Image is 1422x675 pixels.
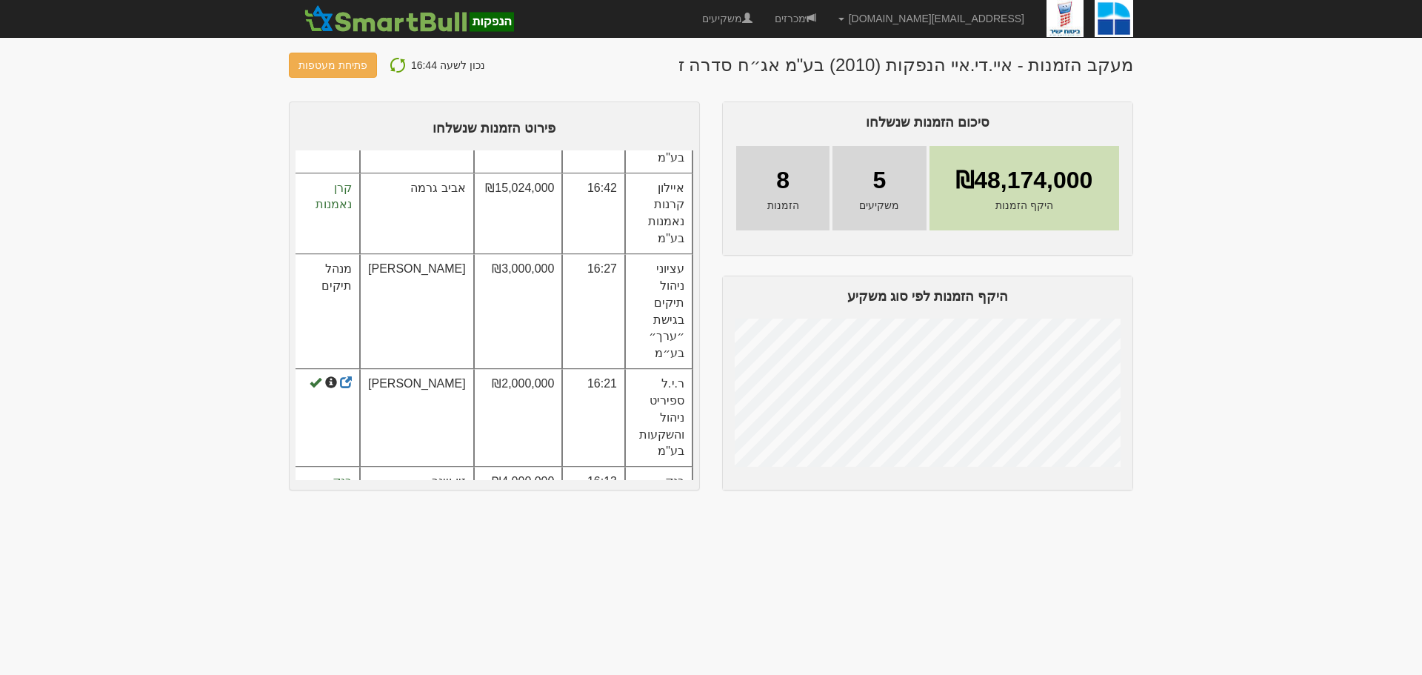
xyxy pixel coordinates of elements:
td: 16:21 [562,369,625,467]
td: ₪15,024,000 [474,173,563,254]
td: ₪4,000,000 [474,467,563,548]
td: איילון קרנות נאמנות בע"מ [625,173,692,254]
td: ₪3,000,000 [474,254,563,369]
h1: מעקב הזמנות - איי.די.איי הנפקות (2010) בע"מ אג״ח סדרה ז [678,56,1133,75]
span: קרן נאמנות [316,182,352,211]
p: נכון לשעה 16:44 [411,56,485,75]
span: משקיעים [859,198,899,213]
button: פתיחת מעטפות [289,53,377,78]
span: ₪48,174,000 [955,164,1092,198]
span: 8 [776,164,790,198]
td: 16:13 [562,467,625,548]
span: בנק [333,475,352,488]
span: פירוט הזמנות שנשלחו [433,121,555,136]
img: refresh-icon.png [389,56,407,74]
img: SmartBull Logo [300,4,518,33]
td: זיו ויינר [360,467,474,548]
td: ₪2,000,000 [474,369,563,467]
span: סיכום הזמנות שנשלחו [866,115,989,130]
td: ר.י.ל ספיריט ניהול והשקעות בע"מ [625,369,692,467]
td: בנק מזרחי טפחות בעמ [625,467,692,548]
span: היקף הזמנות לפי סוג משקיע [847,289,1008,304]
td: 16:27 [562,254,625,369]
td: [PERSON_NAME] [360,254,474,369]
td: עציוני ניהול תיקים בגישת ״ערך״ בע״מ [625,254,692,369]
td: [PERSON_NAME] [360,369,474,467]
td: 16:42 [562,173,625,254]
td: אביב גרמה [360,173,474,254]
span: מנהל תיקים [321,262,352,292]
span: 5 [872,164,886,198]
span: הזמנות [767,198,799,213]
span: היקף הזמנות [995,198,1053,213]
